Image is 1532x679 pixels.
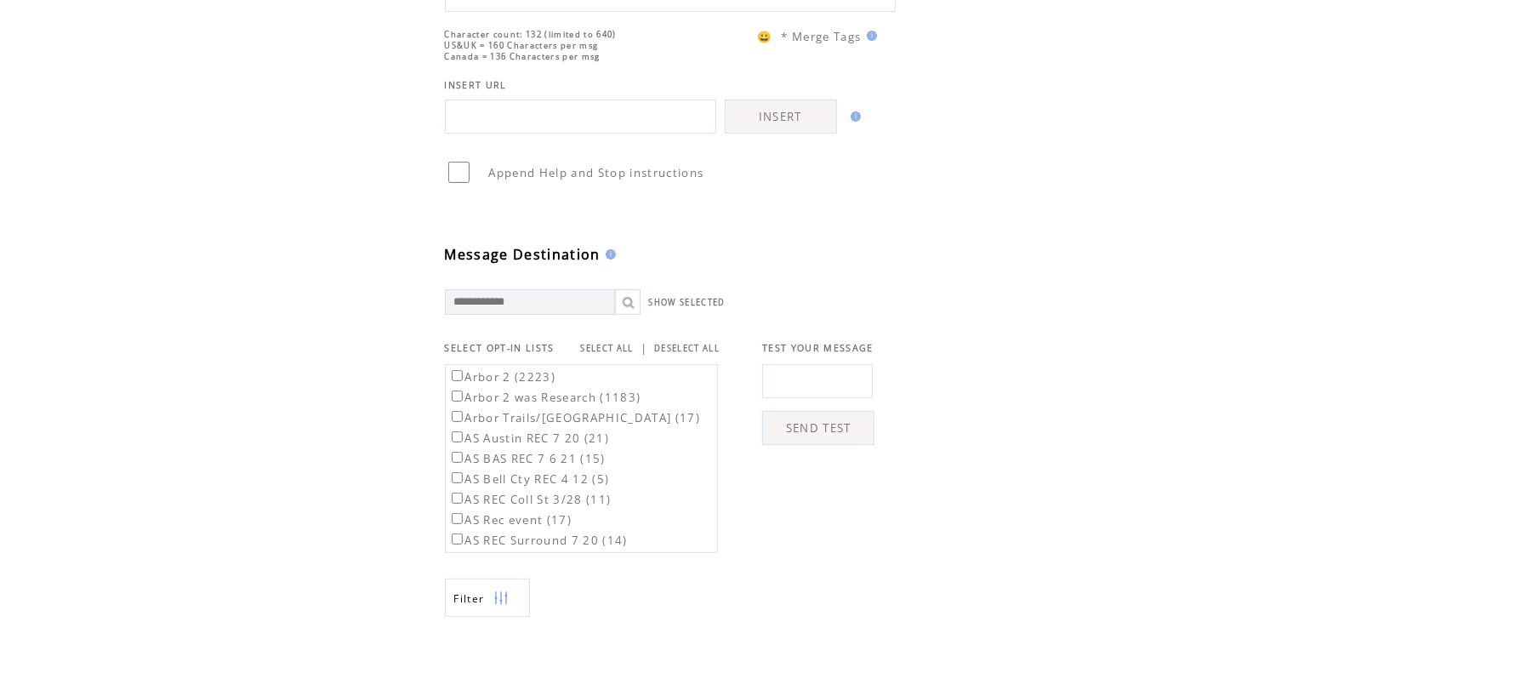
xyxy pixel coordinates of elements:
input: AS BAS REC 7 6 21 (15) [452,452,463,463]
a: INSERT [725,100,837,134]
span: Show filters [454,591,485,606]
span: 😀 [757,29,772,44]
label: Arbor 2 was Research (1183) [448,390,641,405]
input: Arbor 2 was Research (1183) [452,391,463,402]
label: Arbor 2 (2223) [448,369,556,385]
label: AS BAS REC 7 6 21 (15) [448,451,606,466]
input: Arbor 2 (2223) [452,370,463,381]
a: SEND TEST [762,411,874,445]
span: * Merge Tags [782,29,862,44]
label: AS Rec event (17) [448,512,572,528]
span: Append Help and Stop instructions [489,165,704,180]
span: INSERT URL [445,79,507,91]
label: AS Bell Cty REC 4 12 (5) [448,471,610,487]
a: SHOW SELECTED [649,297,726,308]
img: help.gif [601,249,616,260]
a: DESELECT ALL [654,343,720,354]
a: SELECT ALL [581,343,634,354]
span: Canada = 136 Characters per msg [445,51,601,62]
input: AS Bell Cty REC 4 12 (5) [452,472,463,483]
label: AS REC Coll St 3/28 (11) [448,492,612,507]
input: AS Rec event (17) [452,513,463,524]
span: | [641,340,647,356]
input: Arbor Trails/[GEOGRAPHIC_DATA] (17) [452,411,463,422]
label: AS Austin REC 7 20 (21) [448,431,610,446]
label: Arbor Trails/[GEOGRAPHIC_DATA] (17) [448,410,701,425]
span: SELECT OPT-IN LISTS [445,342,555,354]
span: TEST YOUR MESSAGE [762,342,874,354]
img: filters.png [493,579,509,618]
input: AS Austin REC 7 20 (21) [452,431,463,442]
span: US&UK = 160 Characters per msg [445,40,599,51]
span: Message Destination [445,245,601,264]
img: help.gif [862,31,877,41]
input: AS REC Coll St 3/28 (11) [452,493,463,504]
a: Filter [445,579,530,617]
input: AS REC Surround 7 20 (14) [452,533,463,545]
label: AS REC Surround 7 20 (14) [448,533,628,548]
span: Character count: 132 (limited to 640) [445,29,617,40]
img: help.gif [846,111,861,122]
